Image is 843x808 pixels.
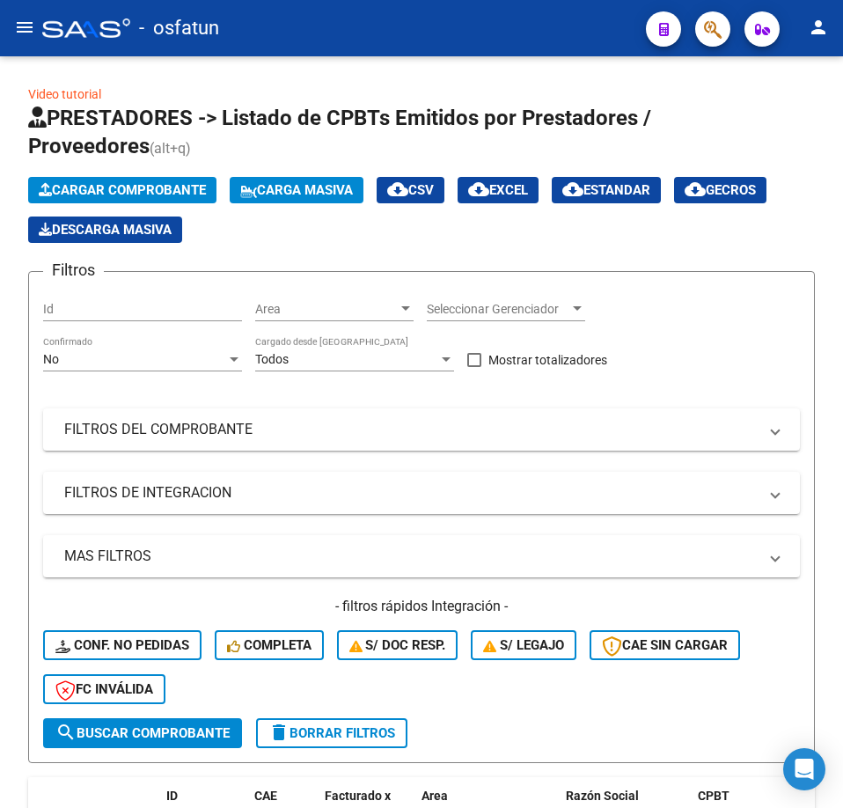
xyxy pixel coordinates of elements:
span: Estandar [562,182,650,198]
span: Area [255,302,398,317]
button: Conf. no pedidas [43,630,202,660]
span: Carga Masiva [240,182,353,198]
span: Cargar Comprobante [39,182,206,198]
span: Gecros [685,182,756,198]
span: CAE [254,789,277,803]
mat-icon: cloud_download [562,179,583,200]
span: Mostrar totalizadores [488,349,607,371]
button: Cargar Comprobante [28,177,216,203]
span: PRESTADORES -> Listado de CPBTs Emitidos por Prestadores / Proveedores [28,106,651,158]
span: - osfatun [139,9,219,48]
button: Carga Masiva [230,177,363,203]
button: EXCEL [458,177,539,203]
span: Area [421,789,448,803]
span: No [43,352,59,366]
app-download-masive: Descarga masiva de comprobantes (adjuntos) [28,217,182,243]
span: ID [166,789,178,803]
mat-icon: search [55,722,77,743]
mat-icon: cloud_download [468,179,489,200]
button: Descarga Masiva [28,217,182,243]
span: Todos [255,352,289,366]
span: Seleccionar Gerenciador [427,302,569,317]
button: Completa [215,630,324,660]
span: S/ Doc Resp. [349,637,446,653]
a: Video tutorial [28,87,101,101]
button: S/ Doc Resp. [337,630,458,660]
button: CSV [377,177,444,203]
div: Open Intercom Messenger [783,748,825,790]
mat-expansion-panel-header: FILTROS DEL COMPROBANTE [43,408,800,451]
span: Conf. no pedidas [55,637,189,653]
span: Razón Social [566,789,639,803]
mat-icon: menu [14,17,35,38]
mat-panel-title: FILTROS DE INTEGRACION [64,483,758,503]
mat-expansion-panel-header: FILTROS DE INTEGRACION [43,472,800,514]
button: Borrar Filtros [256,718,407,748]
h3: Filtros [43,258,104,283]
button: Estandar [552,177,661,203]
mat-icon: delete [268,722,290,743]
button: S/ legajo [471,630,576,660]
button: CAE SIN CARGAR [590,630,740,660]
span: (alt+q) [150,140,191,157]
mat-icon: cloud_download [685,179,706,200]
button: FC Inválida [43,674,165,704]
button: Buscar Comprobante [43,718,242,748]
span: Descarga Masiva [39,222,172,238]
span: Borrar Filtros [268,725,395,741]
mat-panel-title: FILTROS DEL COMPROBANTE [64,420,758,439]
mat-expansion-panel-header: MAS FILTROS [43,535,800,577]
span: EXCEL [468,182,528,198]
span: CSV [387,182,434,198]
span: FC Inválida [55,681,153,697]
span: CAE SIN CARGAR [602,637,728,653]
mat-icon: cloud_download [387,179,408,200]
mat-icon: person [808,17,829,38]
span: CPBT [698,789,729,803]
mat-panel-title: MAS FILTROS [64,547,758,566]
span: Buscar Comprobante [55,725,230,741]
span: Completa [227,637,312,653]
span: S/ legajo [483,637,564,653]
h4: - filtros rápidos Integración - [43,597,800,616]
button: Gecros [674,177,766,203]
